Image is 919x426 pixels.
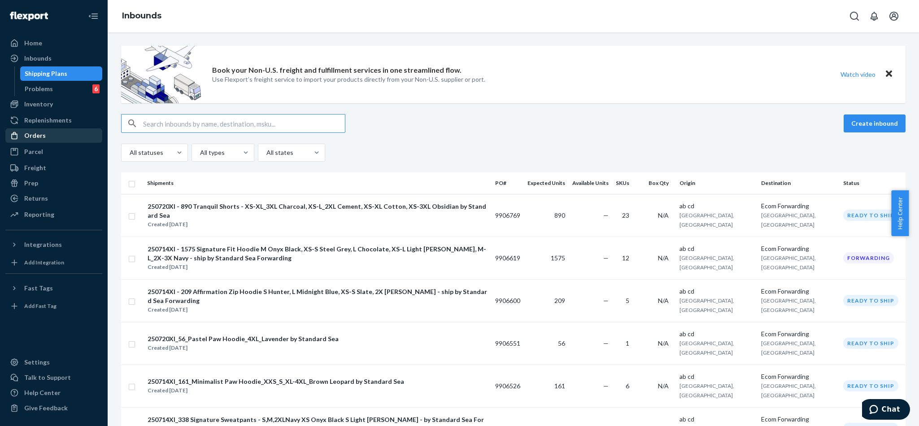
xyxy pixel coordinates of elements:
span: [GEOGRAPHIC_DATA], [GEOGRAPHIC_DATA] [761,255,816,271]
td: 9906551 [492,322,524,365]
a: Parcel [5,145,102,159]
span: 5 [626,297,629,304]
div: ab cd [679,244,754,253]
div: Integrations [24,240,62,249]
div: 6 [92,84,100,93]
div: Ecom Forwarding [761,287,836,296]
input: All states [266,148,266,157]
a: Replenishments [5,113,102,127]
button: Create inbound [844,114,906,132]
div: Inbounds [24,54,52,63]
span: [GEOGRAPHIC_DATA], [GEOGRAPHIC_DATA] [761,212,816,228]
a: Add Integration [5,255,102,270]
th: Box Qty [636,172,676,194]
div: ab cd [679,287,754,296]
div: Ecom Forwarding [761,244,836,253]
th: SKUs [612,172,636,194]
button: Integrations [5,237,102,252]
ol: breadcrumbs [115,3,169,29]
th: Shipments [144,172,492,194]
span: [GEOGRAPHIC_DATA], [GEOGRAPHIC_DATA] [761,297,816,313]
div: Inventory [24,100,53,109]
button: Fast Tags [5,281,102,295]
div: Add Integration [24,259,64,266]
span: [GEOGRAPHIC_DATA], [GEOGRAPHIC_DATA] [761,382,816,399]
button: Open account menu [885,7,903,25]
th: PO# [492,172,524,194]
div: Talk to Support [24,373,71,382]
div: Created [DATE] [148,386,404,395]
div: 250714XI - 209 Affirmation Zip Hoodie S Hunter, L Midnight Blue, XS-S Slate, 2X [PERSON_NAME] - s... [148,287,488,305]
div: Freight [24,163,46,172]
div: Settings [24,358,50,367]
span: — [603,297,609,304]
span: N/A [658,297,669,304]
div: 250720XI - 890 Tranquil Shorts - XS-XL_3XL Charcoal, XS-L_2XL Cement, XS-XL Cotton, XS-3XL Obsidi... [148,202,488,220]
a: Shipping Plans [20,66,103,81]
a: Home [5,36,102,50]
span: [GEOGRAPHIC_DATA], [GEOGRAPHIC_DATA] [761,340,816,356]
div: Reporting [24,210,54,219]
span: N/A [658,339,669,347]
a: Prep [5,176,102,190]
button: Talk to Support [5,370,102,385]
div: 250720XI_56_Pastel Paw Hoodie_4XL_Lavender by Standard Sea [148,334,339,343]
input: All types [199,148,200,157]
a: Orders [5,128,102,143]
a: Inventory [5,97,102,111]
button: Watch video [835,68,881,81]
div: Give Feedback [24,404,68,413]
th: Available Units [569,172,612,194]
td: 9906600 [492,279,524,322]
span: N/A [658,211,669,219]
a: Inbounds [122,11,161,21]
div: ab cd [679,202,754,211]
span: 161 [554,382,565,390]
span: 1575 [551,254,565,262]
a: Problems6 [20,82,103,96]
span: [GEOGRAPHIC_DATA], [GEOGRAPHIC_DATA] [679,340,734,356]
div: ab cd [679,372,754,381]
div: Fast Tags [24,284,53,293]
a: Inbounds [5,51,102,66]
span: 12 [622,254,629,262]
button: Help Center [891,190,909,236]
a: Add Fast Tag [5,299,102,313]
button: Close [883,68,895,81]
div: Ready to ship [843,338,898,349]
span: [GEOGRAPHIC_DATA], [GEOGRAPHIC_DATA] [679,382,734,399]
a: Settings [5,355,102,369]
button: Give Feedback [5,401,102,415]
span: — [603,254,609,262]
span: [GEOGRAPHIC_DATA], [GEOGRAPHIC_DATA] [679,212,734,228]
div: Ecom Forwarding [761,372,836,381]
span: — [603,211,609,219]
a: Returns [5,191,102,206]
p: Book your Non-U.S. freight and fulfillment services in one streamlined flow. [212,65,462,75]
span: 6 [626,382,629,390]
input: All statuses [129,148,130,157]
div: Add Fast Tag [24,302,57,310]
th: Status [840,172,906,194]
div: Help Center [24,388,61,397]
td: 9906526 [492,365,524,407]
span: 1 [626,339,629,347]
td: 9906619 [492,237,524,279]
span: [GEOGRAPHIC_DATA], [GEOGRAPHIC_DATA] [679,297,734,313]
div: Home [24,39,42,48]
div: Ready to ship [843,295,898,306]
div: Prep [24,179,38,188]
div: Ecom Forwarding [761,415,836,424]
iframe: Opens a widget where you can chat to one of our agents [862,399,910,422]
span: — [603,382,609,390]
span: 56 [558,339,565,347]
img: Flexport logo [10,12,48,21]
div: 250714XI - 1575 Signature Fit Hoodie M Onyx Black, XS-S Steel Grey, L Chocolate, XS-L Light [PERS... [148,245,488,263]
div: Parcel [24,147,43,156]
input: Search inbounds by name, destination, msku... [143,114,345,132]
div: Created [DATE] [148,220,488,229]
div: Ready to ship [843,380,898,391]
div: Created [DATE] [148,343,339,352]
